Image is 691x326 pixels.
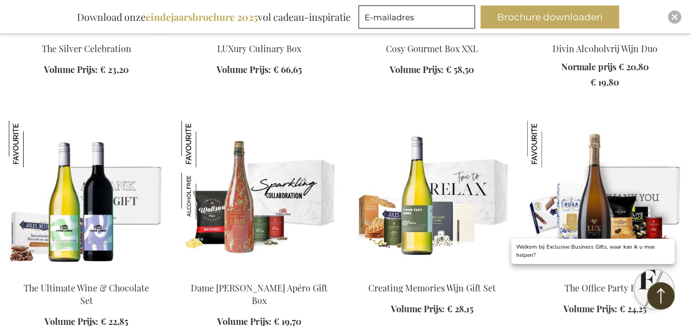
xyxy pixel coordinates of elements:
img: Dame Jeanne Biermocktail Apéro Gift Box [181,173,228,220]
input: E-mailadres [358,5,475,29]
img: Dame Jeanne Biermocktail Apéro Gift Box [181,121,336,274]
a: LUXury Culinary Box [217,43,301,54]
span: € 23,20 [100,64,129,75]
a: The Ultimate Wine & Chocolate Set [24,282,149,306]
a: € 19,80 [561,76,648,89]
span: € 20,80 [618,61,648,72]
a: The Office Party Box The Office Party Box [527,268,682,278]
img: The Ultimate Wine & Chocolate Set [9,121,56,167]
div: Close [668,10,681,24]
a: Cosy Gourmet Box XXL [355,29,510,40]
a: Personalised White Wine [355,268,510,278]
span: Volume Prijs: [44,64,98,75]
span: Volume Prijs: [563,303,617,314]
form: marketing offers and promotions [358,5,478,32]
span: Volume Prijs: [217,64,270,75]
a: The Silver Celebration [9,29,164,40]
button: Brochure downloaden [480,5,619,29]
a: Divin Alcoholvrij Wijn Duo [552,43,657,54]
a: Volume Prijs: € 28,15 [391,303,473,316]
a: Creating Memories Wijn Gift Set [368,282,496,294]
span: Volume Prijs: [391,303,445,314]
span: € 66,65 [273,64,301,75]
a: Volume Prijs: € 23,20 [44,64,129,76]
a: Volume Prijs: € 66,65 [217,64,301,76]
b: eindejaarsbrochure 2025 [146,10,258,24]
div: Download onze vol cadeau-inspiratie [72,5,356,29]
span: € 19,80 [590,76,619,88]
a: Cosy Gourmet Box XXL [386,43,478,54]
span: € 28,15 [447,303,473,314]
a: Divin Non-Alcoholic Wine Duo [527,29,682,40]
img: Dame Jeanne Biermocktail Apéro Gift Box [181,121,228,167]
img: The Ultimate Wine & Chocolate Set [9,121,164,274]
a: The Ultimate Wine & Chocolate Set The Ultimate Wine & Chocolate Set [9,268,164,278]
a: The Office Party Box [564,282,645,294]
a: Dame [PERSON_NAME] Apéro Gift Box [191,282,327,306]
img: The Office Party Box [527,121,574,167]
img: Personalised White Wine [355,121,510,274]
a: LUXury Culinary Box [181,29,336,40]
a: Dame Jeanne Biermocktail Apéro Gift Box Dame Jeanne Biermocktail Apéro Gift Box Dame Jeanne Bierm... [181,268,336,278]
span: Normale prijs [561,61,616,72]
span: € 24,25 [619,303,646,314]
a: Volume Prijs: € 58,50 [390,64,474,76]
img: Close [671,14,678,20]
a: Volume Prijs: € 24,25 [563,303,646,316]
img: The Office Party Box [527,121,682,274]
span: € 58,50 [446,64,474,75]
span: Volume Prijs: [390,64,444,75]
a: The Silver Celebration [42,43,131,54]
